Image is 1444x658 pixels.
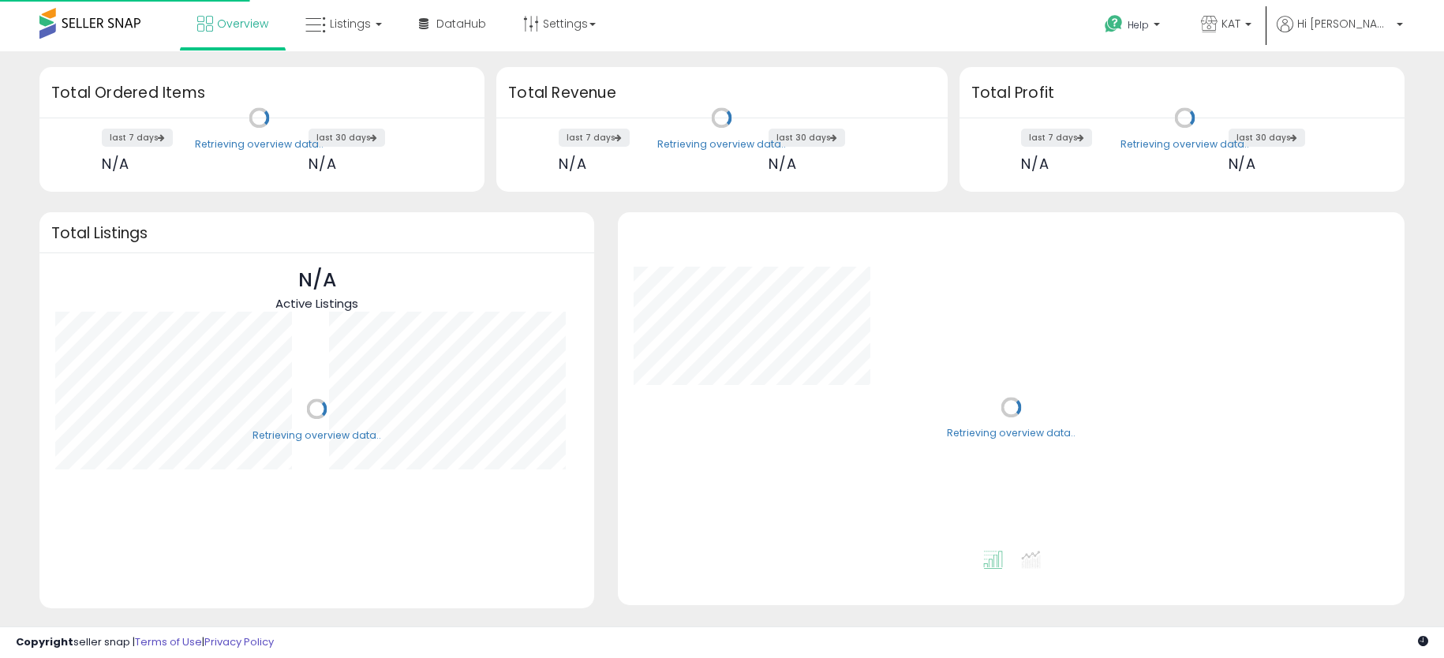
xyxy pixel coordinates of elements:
a: Hi [PERSON_NAME] [1277,16,1403,51]
div: seller snap | | [16,635,274,650]
a: Help [1092,2,1176,51]
span: KAT [1221,16,1240,32]
div: Retrieving overview data.. [657,137,786,151]
span: Listings [330,16,371,32]
a: Privacy Policy [204,634,274,649]
i: Get Help [1104,14,1124,34]
span: Help [1128,18,1149,32]
div: Retrieving overview data.. [195,137,324,151]
span: Hi [PERSON_NAME] [1297,16,1392,32]
div: Retrieving overview data.. [1120,137,1249,151]
span: Overview [217,16,268,32]
strong: Copyright [16,634,73,649]
div: Retrieving overview data.. [947,427,1076,441]
div: Retrieving overview data.. [253,428,381,443]
a: Terms of Use [135,634,202,649]
span: DataHub [436,16,486,32]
